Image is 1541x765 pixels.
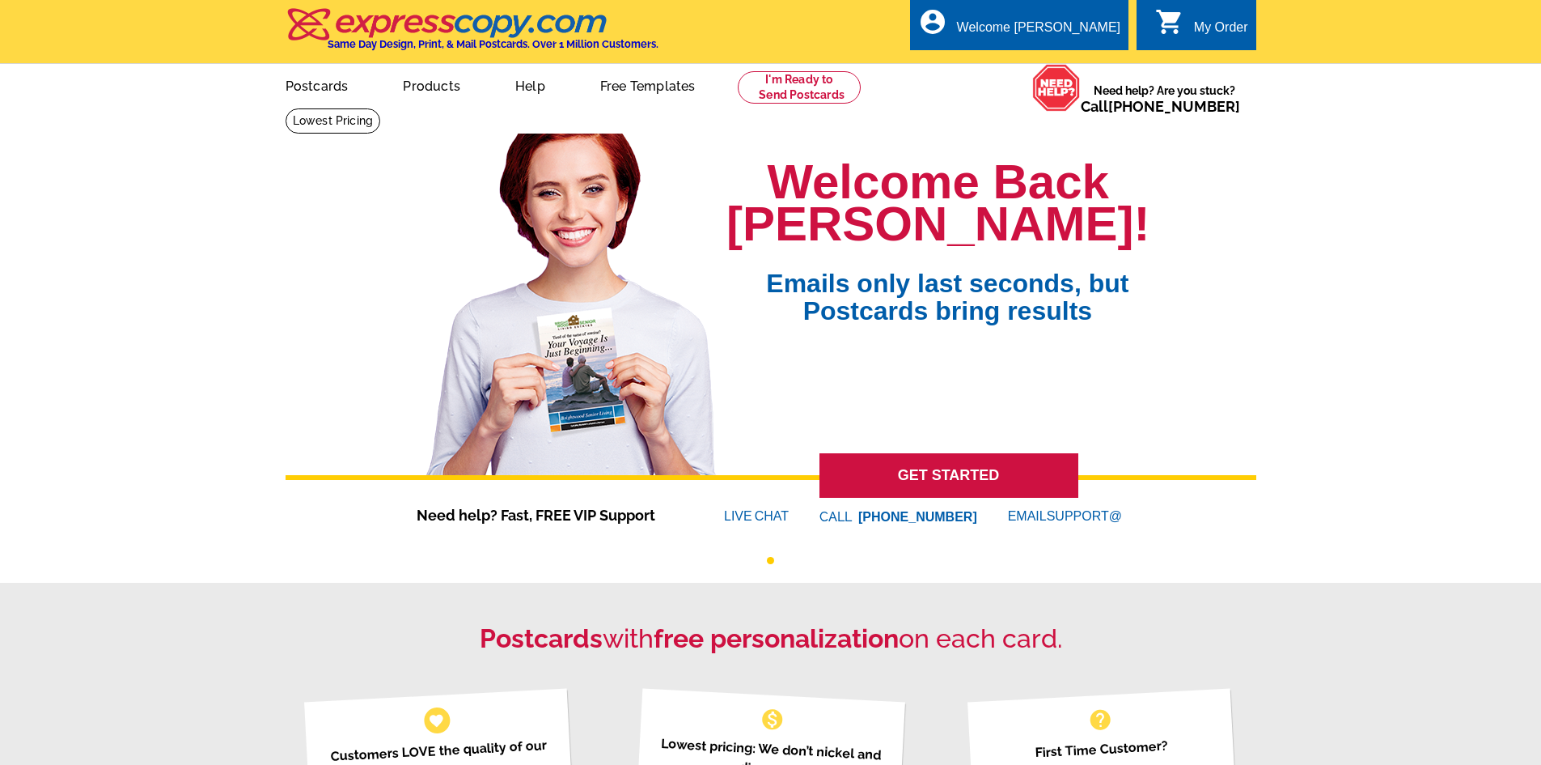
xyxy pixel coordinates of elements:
a: Postcards [260,66,375,104]
p: First Time Customer? [988,733,1216,765]
span: monetization_on [760,707,785,733]
img: help [1032,64,1081,112]
a: LIVECHAT [724,509,789,523]
strong: free personalization [654,623,899,653]
font: LIVE [724,507,755,526]
div: Welcome [PERSON_NAME] [957,20,1120,43]
i: account_circle [918,7,947,36]
span: help [1087,707,1113,733]
button: 1 of 1 [767,557,774,564]
a: shopping_cart My Order [1155,18,1248,38]
a: Free Templates [574,66,722,104]
h4: Same Day Design, Print, & Mail Postcards. Over 1 Million Customers. [328,38,658,50]
img: welcome-back-logged-in.png [417,121,726,475]
strong: Postcards [480,623,603,653]
span: Need help? Fast, FREE VIP Support [417,504,675,526]
a: Products [377,66,486,104]
a: [PHONE_NUMBER] [1108,98,1240,115]
div: My Order [1194,20,1248,43]
h1: Welcome Back [PERSON_NAME]! [726,161,1149,245]
span: Emails only last seconds, but Postcards bring results [745,245,1149,325]
span: Call [1081,98,1240,115]
a: GET STARTED [819,453,1078,498]
span: favorite [428,712,445,729]
a: Help [489,66,571,104]
i: shopping_cart [1155,7,1184,36]
font: SUPPORT@ [1047,507,1124,526]
h2: with on each card. [286,623,1256,654]
span: Need help? Are you stuck? [1081,83,1248,115]
a: Same Day Design, Print, & Mail Postcards. Over 1 Million Customers. [286,19,658,50]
